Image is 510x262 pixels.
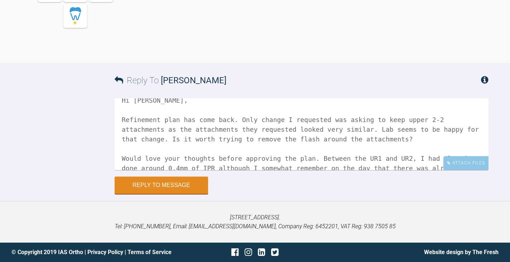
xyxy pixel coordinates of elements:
[161,75,226,85] span: [PERSON_NAME]
[115,177,208,194] button: Reply to Message
[115,74,226,87] h3: Reply To
[443,156,489,170] div: Attach Files
[11,248,174,257] div: © Copyright 2019 IAS Ortho | |
[87,249,123,256] a: Privacy Policy
[424,249,499,256] a: Website design by The Fresh
[127,249,172,256] a: Terms of Service
[11,213,499,231] p: [STREET_ADDRESS]. Tel: [PHONE_NUMBER], Email: [EMAIL_ADDRESS][DOMAIN_NAME], Company Reg: 6452201,...
[115,98,489,170] textarea: Hi [PERSON_NAME], Refinement plan has come back. Only change I requested was asking to keep upper...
